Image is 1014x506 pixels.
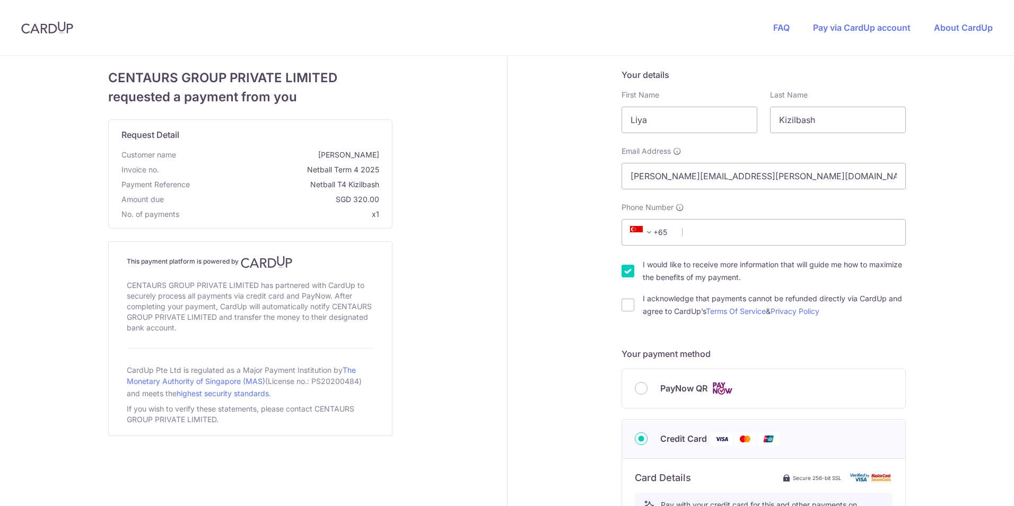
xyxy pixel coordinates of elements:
[643,292,906,318] label: I acknowledge that payments cannot be refunded directly via CardUp and agree to CardUp’s &
[180,150,379,160] span: [PERSON_NAME]
[630,226,655,239] span: +65
[712,382,733,395] img: Cards logo
[622,68,906,81] h5: Your details
[121,209,179,220] span: No. of payments
[121,129,179,140] span: translation missing: en.request_detail
[643,258,906,284] label: I would like to receive more information that will guide me how to maximize the benefits of my pa...
[241,256,293,268] img: CardUp
[622,107,757,133] input: First name
[127,402,374,427] div: If you wish to verify these statements, please contact CENTAURS GROUP PRIVATE LIMITED.
[706,307,766,316] a: Terms Of Service
[127,361,374,402] div: CardUp Pte Ltd is regulated as a Major Payment Institution by (License no.: PS20200484) and meets...
[168,194,379,205] span: SGD 320.00
[121,164,159,175] span: Invoice no.
[934,22,993,33] a: About CardUp
[660,382,707,395] span: PayNow QR
[622,90,659,100] label: First Name
[163,164,379,175] span: Netball Term 4 2025
[627,226,675,239] span: +65
[108,88,392,107] span: requested a payment from you
[758,432,779,446] img: Union Pay
[194,179,379,190] span: Netball T4 Kizilbash
[121,194,164,205] span: Amount due
[813,22,911,33] a: Pay via CardUp account
[771,307,819,316] a: Privacy Policy
[635,382,893,395] div: PayNow QR Cards logo
[660,432,707,445] span: Credit Card
[127,278,374,335] div: CENTAURS GROUP PRIVATE LIMITED has partnered with CardUp to securely process all payments via cre...
[773,22,790,33] a: FAQ
[21,21,73,34] img: CardUp
[108,68,392,88] span: CENTAURS GROUP PRIVATE LIMITED
[372,210,379,219] span: x1
[850,473,893,482] img: card secure
[622,202,674,213] span: Phone Number
[635,432,893,446] div: Credit Card Visa Mastercard Union Pay
[735,432,756,446] img: Mastercard
[177,389,269,398] a: highest security standards
[793,474,842,482] span: Secure 256-bit SSL
[770,90,808,100] label: Last Name
[622,163,906,189] input: Email address
[127,256,374,268] h4: This payment platform is powered by
[622,146,671,156] span: Email Address
[770,107,906,133] input: Last name
[635,472,691,484] h6: Card Details
[622,347,906,360] h5: Your payment method
[121,180,190,189] span: translation missing: en.payment_reference
[711,432,732,446] img: Visa
[121,150,176,160] span: Customer name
